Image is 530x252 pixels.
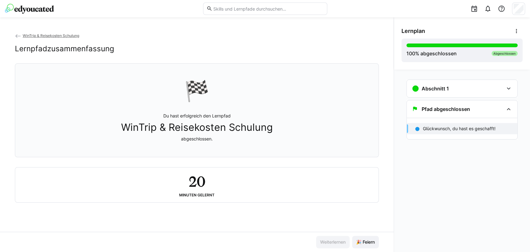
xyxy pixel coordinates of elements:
[355,239,376,245] span: 🎉 Feiern
[316,236,350,248] button: Weiterlernen
[15,44,114,53] h2: Lernpfadzusammenfassung
[15,33,79,38] a: WinTrip & Reisekosten Schulung
[319,239,347,245] span: Weiterlernen
[406,50,457,57] div: % abgeschlossen
[422,106,470,112] h3: Pfad abgeschlossen
[179,193,215,197] div: Minuten gelernt
[121,113,273,142] p: Du hast erfolgreich den Lernpfad abgeschlossen.
[212,6,324,11] input: Skills und Lernpfade durchsuchen…
[23,33,79,38] span: WinTrip & Reisekosten Schulung
[491,51,518,56] div: Abgeschlossen
[423,126,496,132] p: Glückwunsch, du hast es geschafft!
[422,85,449,92] h3: Abschnitt 1
[121,121,273,133] span: WinTrip & Reisekosten Schulung
[352,236,379,248] button: 🎉 Feiern
[184,79,209,103] div: 🏁
[401,28,425,34] span: Lernplan
[188,172,205,190] h2: 20
[406,50,415,57] span: 100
